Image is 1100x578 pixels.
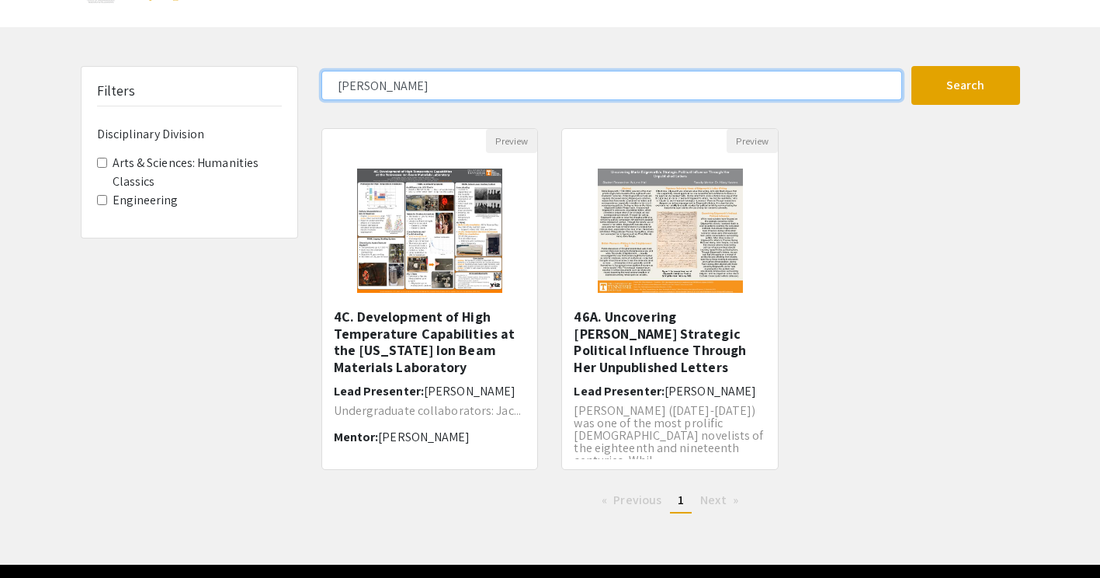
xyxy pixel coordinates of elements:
[334,384,526,399] h6: Lead Presenter:
[911,66,1020,105] button: Search
[321,71,902,100] input: Search Keyword(s) Or Author(s)
[334,405,526,417] p: Undergraduate collaborators: Jac...
[334,308,526,375] h5: 4C. Development of High Temperature Capabilities at the [US_STATE] Ion Beam Materials Laboratory
[486,129,537,153] button: Preview
[12,508,66,566] iframe: Chat
[97,82,136,99] h5: Filters
[334,429,379,445] span: Mentor:
[424,383,515,399] span: [PERSON_NAME]
[700,492,726,508] span: Next
[665,383,756,399] span: [PERSON_NAME]
[113,191,179,210] label: Engineering
[574,384,766,399] h6: Lead Presenter:
[113,154,282,191] label: Arts & Sciences: Humanities Classics
[574,405,766,467] p: [PERSON_NAME] ([DATE]-[DATE]) was one of the most prolific [DEMOGRAPHIC_DATA] novelists of the ei...
[574,308,766,375] h5: 46A. Uncovering [PERSON_NAME] Strategic Political Influence Through Her Unpublished Letters
[342,153,518,308] img: <p><span style="color: rgb(51, 51, 51);">4C. Development of High Temperature Capabilities at the ...
[678,492,684,508] span: 1
[321,128,539,470] div: Open Presentation <p><span style="color: rgb(51, 51, 51);">4C. Development of High Temperature Ca...
[321,489,1020,514] ul: Pagination
[582,153,758,308] img: <p>46A. Uncovering Maria Edgeworth's Strategic Political Influence Through Her Unpublished Letter...
[97,127,282,141] h6: Disciplinary Division
[727,129,778,153] button: Preview
[613,492,661,508] span: Previous
[378,429,470,445] span: [PERSON_NAME]
[561,128,779,470] div: Open Presentation <p>46A. Uncovering Maria Edgeworth's Strategic Political Influence Through Her ...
